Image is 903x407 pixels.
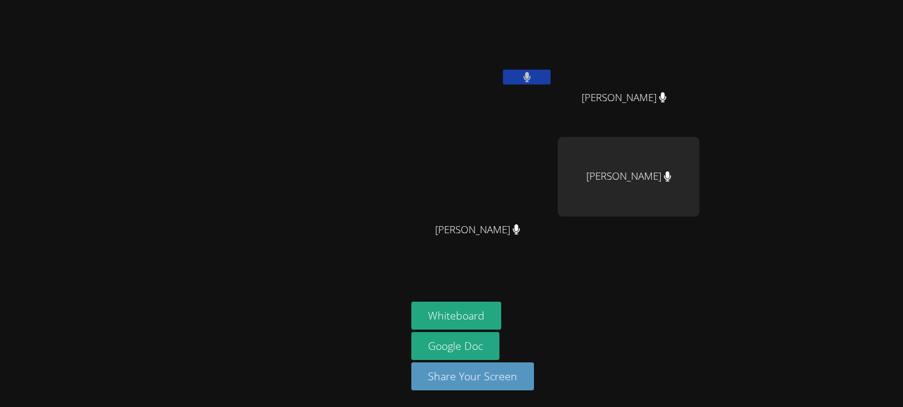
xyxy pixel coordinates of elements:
span: [PERSON_NAME] [582,89,667,107]
button: Share Your Screen [411,362,534,390]
span: [PERSON_NAME] [435,221,520,239]
button: Whiteboard [411,302,501,330]
a: Google Doc [411,332,499,360]
div: [PERSON_NAME] [558,137,699,217]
